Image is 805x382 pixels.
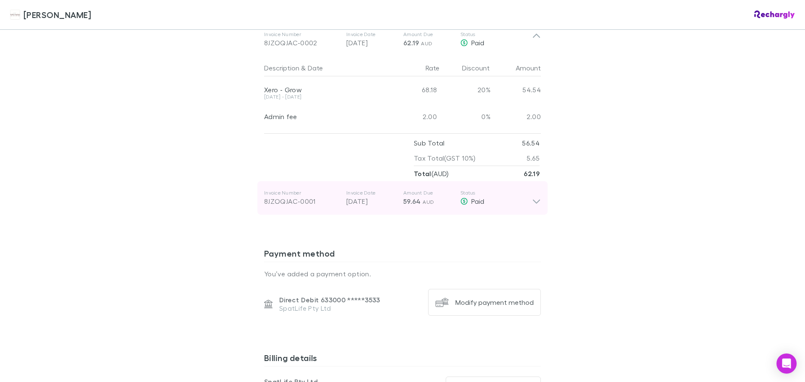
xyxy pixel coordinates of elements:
p: Invoice Date [346,190,397,196]
div: 20% [440,76,491,103]
p: Sub Total [414,135,444,151]
div: Invoice Number8JZOQJAC-0002Invoice Date[DATE]Amount Due62.19 AUDStatusPaid [257,23,548,56]
div: Admin fee [264,112,387,121]
div: [DATE] - [DATE] [264,94,387,99]
div: 2.00 [491,103,541,130]
button: Modify payment method [428,289,541,316]
div: Xero - Grow [264,86,387,94]
p: 56.54 [522,135,540,151]
div: 8JZOQJAC-0001 [264,196,340,206]
p: Direct Debit 633000 ***** 3533 [279,296,380,304]
p: Invoice Number [264,190,340,196]
div: 68.18 [390,76,440,103]
div: 0% [440,103,491,130]
span: AUD [423,199,434,205]
p: [DATE] [346,196,397,206]
p: Status [460,190,532,196]
p: Invoice Number [264,31,340,38]
div: 2.00 [390,103,440,130]
div: 54.54 [491,76,541,103]
p: Amount Due [403,31,454,38]
p: 5.65 [527,151,540,166]
p: SpatLife Pty Ltd [279,304,380,312]
img: Rechargly Logo [754,10,795,19]
button: Date [308,60,323,76]
div: & [264,60,387,76]
div: Open Intercom Messenger [776,353,797,374]
span: AUD [421,40,432,47]
span: Paid [471,39,484,47]
p: ( AUD ) [414,166,449,181]
span: 59.64 [403,197,421,205]
span: Paid [471,197,484,205]
span: [PERSON_NAME] [23,8,91,21]
button: Description [264,60,299,76]
strong: 62.19 [524,169,540,178]
p: Status [460,31,532,38]
strong: Total [414,169,431,178]
p: [DATE] [346,38,397,48]
h3: Billing details [264,353,541,366]
img: Hales Douglass's Logo [10,10,20,20]
p: Amount Due [403,190,454,196]
h3: Payment method [264,248,541,262]
div: 8JZOQJAC-0002 [264,38,340,48]
p: You’ve added a payment option. [264,269,541,279]
img: Modify payment method's Logo [435,296,449,309]
p: Invoice Date [346,31,397,38]
div: Invoice Number8JZOQJAC-0001Invoice Date[DATE]Amount Due59.64 AUDStatusPaid [257,181,548,215]
div: Modify payment method [455,298,534,307]
p: Tax Total (GST 10%) [414,151,476,166]
span: 62.19 [403,39,419,47]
